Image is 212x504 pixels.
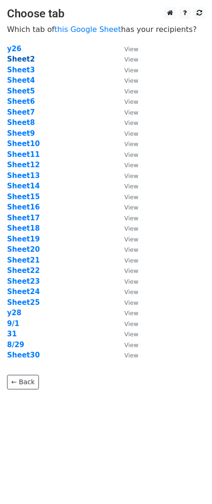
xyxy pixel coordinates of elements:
a: View [115,203,138,211]
a: 31 [7,330,17,338]
a: View [115,256,138,264]
a: Sheet8 [7,118,35,127]
strong: Sheet2 [7,55,35,63]
a: Sheet6 [7,97,35,106]
a: View [115,76,138,85]
small: View [124,267,138,274]
a: Sheet25 [7,298,40,307]
a: Sheet24 [7,287,40,296]
a: View [115,87,138,95]
small: View [124,320,138,327]
small: View [124,246,138,253]
a: View [115,108,138,116]
small: View [124,162,138,169]
a: Sheet9 [7,129,35,138]
small: View [124,109,138,116]
a: Sheet12 [7,161,40,169]
a: View [115,171,138,180]
small: View [124,204,138,211]
a: View [115,118,138,127]
small: View [124,299,138,306]
a: View [115,235,138,243]
a: Sheet19 [7,235,40,243]
a: y26 [7,45,22,53]
small: View [124,194,138,201]
a: View [115,161,138,169]
a: y28 [7,309,22,317]
a: Sheet7 [7,108,35,116]
small: View [124,278,138,285]
a: View [115,245,138,254]
small: View [124,288,138,295]
small: View [124,140,138,147]
a: Sheet14 [7,182,40,190]
iframe: Chat Widget [165,459,212,504]
a: Sheet11 [7,150,40,159]
strong: Sheet21 [7,256,40,264]
small: View [124,183,138,190]
small: View [124,46,138,53]
a: View [115,351,138,359]
a: Sheet13 [7,171,40,180]
a: Sheet22 [7,266,40,275]
small: View [124,172,138,179]
a: Sheet4 [7,76,35,85]
a: View [115,214,138,222]
a: Sheet10 [7,140,40,148]
small: View [124,67,138,74]
a: Sheet18 [7,224,40,233]
a: View [115,266,138,275]
strong: Sheet30 [7,351,40,359]
strong: Sheet15 [7,193,40,201]
p: Which tab of has your recipients? [7,24,205,34]
a: View [115,182,138,190]
strong: Sheet3 [7,66,35,74]
small: View [124,236,138,243]
a: ← Back [7,375,39,389]
a: View [115,330,138,338]
a: View [115,298,138,307]
a: View [115,224,138,233]
a: Sheet5 [7,87,35,95]
a: this Google Sheet [54,25,121,34]
a: Sheet20 [7,245,40,254]
a: View [115,277,138,286]
a: 9/1 [7,319,19,328]
a: Sheet16 [7,203,40,211]
a: View [115,287,138,296]
a: 8/29 [7,341,24,349]
a: Sheet17 [7,214,40,222]
small: View [124,352,138,359]
a: View [115,193,138,201]
a: View [115,140,138,148]
a: View [115,309,138,317]
small: View [124,225,138,232]
small: View [124,88,138,95]
small: View [124,257,138,264]
a: View [115,97,138,106]
a: View [115,150,138,159]
a: View [115,55,138,63]
small: View [124,98,138,105]
a: View [115,66,138,74]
